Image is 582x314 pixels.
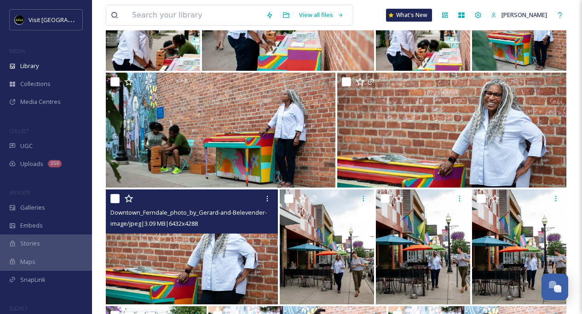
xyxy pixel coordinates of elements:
[20,257,35,266] span: Maps
[376,189,470,304] img: Downtown_Ferndale_photo_by_Gerard-and-Belevender-Duration-Unlimited-DMCVB-861.jpg
[20,160,43,168] span: Uploads
[386,9,432,22] a: What's New
[20,97,61,106] span: Media Centres
[9,189,30,196] span: WIDGETS
[501,11,547,19] span: [PERSON_NAME]
[20,239,40,248] span: Stories
[20,142,33,150] span: UGC
[15,15,24,24] img: VISIT%20DETROIT%20LOGO%20-%20BLACK%20BACKGROUND.png
[542,274,568,300] button: Open Chat
[127,5,261,25] input: Search your library
[106,189,278,304] img: Downtown_Ferndale_photo_by_Gerard-and-Belevender-Duration-Unlimited-DMCVB-863.jpg
[20,275,46,284] span: SnapLink
[20,221,43,230] span: Embeds
[280,189,374,304] img: Downtown_Ferndale_photo_by_Gerard-and-Belevender-Duration-Unlimited-DMCVB-862.jpg
[48,160,62,167] div: 350
[20,62,39,70] span: Library
[9,47,25,54] span: MEDIA
[29,15,100,24] span: Visit [GEOGRAPHIC_DATA]
[9,127,29,134] span: COLLECT
[110,208,362,217] span: Downtown_Ferndale_photo_by_Gerard-and-Belevender-Duration-Unlimited-DMCVB-863.jpg
[486,6,552,24] a: [PERSON_NAME]
[9,305,28,312] span: SOCIALS
[110,219,198,228] span: image/jpeg | 3.09 MB | 6432 x 4288
[20,203,45,212] span: Galleries
[337,73,567,188] img: Downtown_Ferndale_photo_by_Gerard-and-Belevender-Duration-Unlimited-DMCVB-864.jpg
[106,73,335,188] img: Downtown_Ferndale_photo_by_Gerard-and-Belevender-Duration-Unlimited-DMCVB-865.jpg
[472,189,566,304] img: Downtown_Ferndale_photo_by_Gerard-and-Belevender-Duration-Unlimited-DMCVB-860.jpg
[294,6,348,24] a: View all files
[20,80,51,88] span: Collections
